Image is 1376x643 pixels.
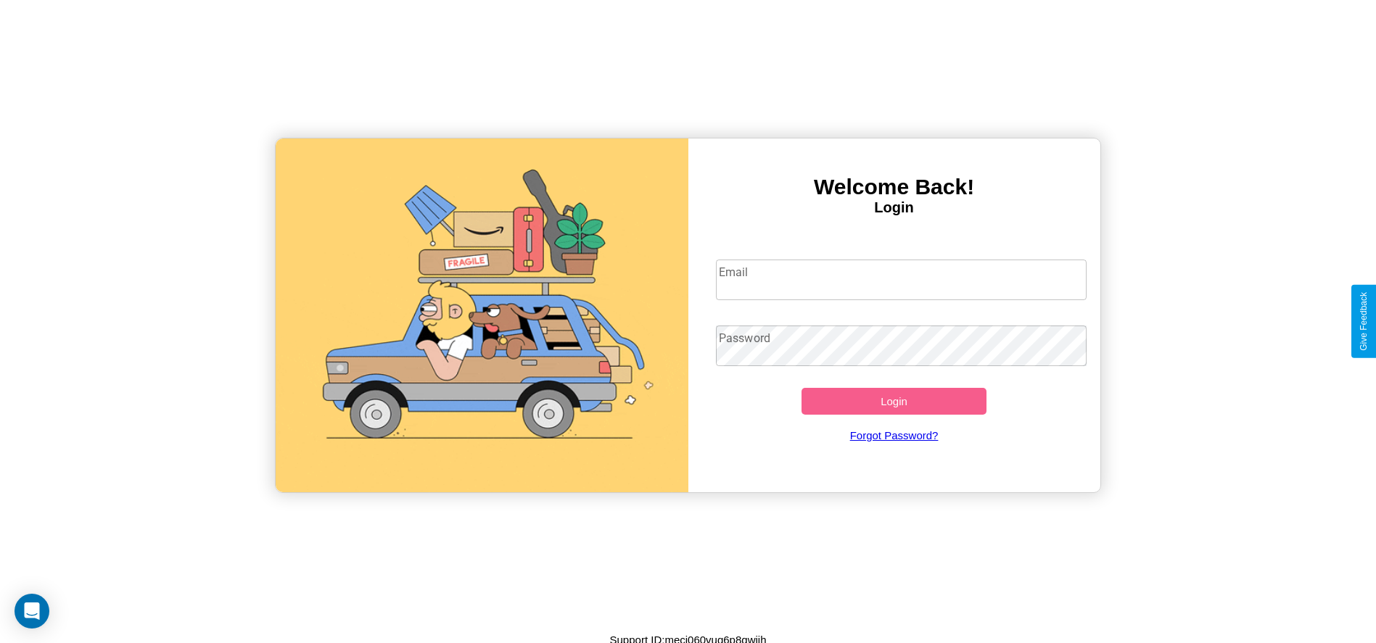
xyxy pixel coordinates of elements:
[1359,292,1369,351] div: Give Feedback
[802,388,987,415] button: Login
[276,138,688,492] img: gif
[688,175,1100,199] h3: Welcome Back!
[15,594,49,629] div: Open Intercom Messenger
[709,415,1079,456] a: Forgot Password?
[688,199,1100,216] h4: Login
